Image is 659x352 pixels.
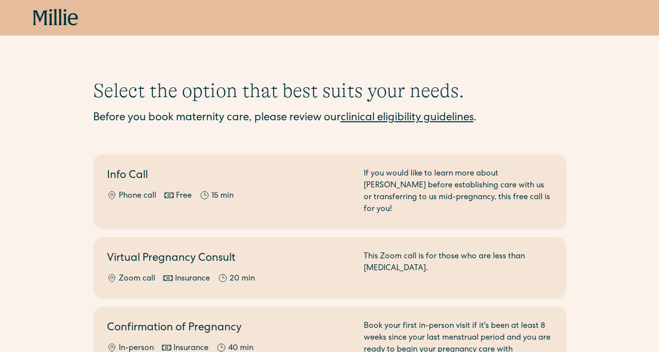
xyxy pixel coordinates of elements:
h2: Virtual Pregnancy Consult [107,251,352,267]
div: If you would like to learn more about [PERSON_NAME] before establishing care with us or transferr... [364,168,553,215]
div: Zoom call [119,273,155,285]
div: Free [176,190,192,202]
div: 15 min [211,190,234,202]
a: Virtual Pregnancy ConsultZoom callInsurance20 minThis Zoom call is for those who are less than [M... [93,237,566,299]
h1: Select the option that best suits your needs. [93,79,566,103]
div: Insurance [175,273,210,285]
div: Before you book maternity care, please review our . [93,110,566,127]
a: Info CallPhone callFree15 minIf you would like to learn more about [PERSON_NAME] before establish... [93,154,566,229]
div: Phone call [119,190,156,202]
div: This Zoom call is for those who are less than [MEDICAL_DATA]. [364,251,553,285]
h2: Info Call [107,168,352,184]
div: 20 min [230,273,255,285]
a: clinical eligibility guidelines [341,113,474,124]
h2: Confirmation of Pregnancy [107,320,352,337]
